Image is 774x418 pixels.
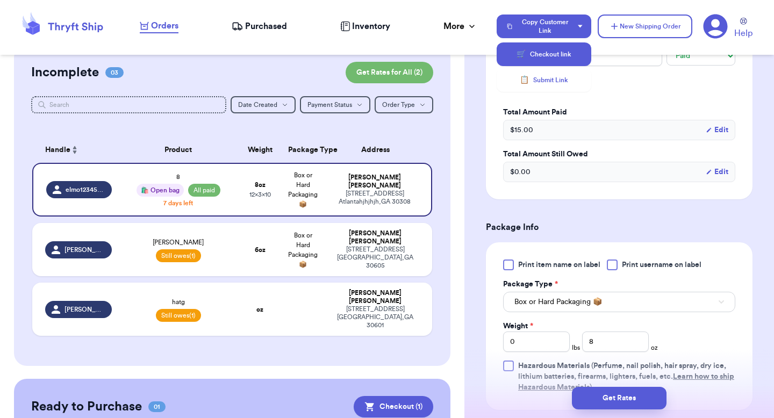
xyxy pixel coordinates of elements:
[331,246,419,270] div: [STREET_ADDRESS] [GEOGRAPHIC_DATA] , GA 30605
[352,20,390,33] span: Inventory
[176,174,180,180] span: 8
[331,229,419,246] div: [PERSON_NAME] [PERSON_NAME]
[288,172,318,207] span: Box or Hard Packaging 📦
[325,137,432,163] th: Address
[31,398,142,415] h2: Ready to Purchase
[288,232,318,268] span: Box or Hard Packaging 📦
[497,42,591,66] button: 🛒Checkout link
[354,396,433,417] button: Checkout (1)
[331,305,419,329] div: [STREET_ADDRESS] [GEOGRAPHIC_DATA] , GA 30601
[503,321,533,331] label: Weight
[148,401,166,412] span: 01
[172,299,185,305] span: hatg
[734,27,752,40] span: Help
[375,96,433,113] button: Order Type
[497,15,591,38] button: Copy Customer Link
[517,49,526,60] span: 🛒
[64,246,105,254] span: [PERSON_NAME]
[518,362,590,370] span: Hazardous Materials
[572,387,666,409] button: Get Rates
[31,64,99,81] h2: Incomplete
[486,221,752,234] h3: Package Info
[66,185,105,194] span: elmo1234567890
[231,96,296,113] button: Date Created
[518,260,600,270] span: Print item name on label
[232,20,287,33] a: Purchased
[137,184,184,197] div: 🛍️ Open bag
[282,137,325,163] th: Package Type
[249,191,271,198] span: 12 x 3 x 10
[572,343,580,352] span: lbs
[520,75,529,85] span: 📋
[188,184,220,197] span: All paid
[70,143,79,156] button: Sort ascending
[518,362,734,391] span: (Perfume, nail polish, hair spray, dry ice, lithium batteries, firearms, lighters, fuels, etc. )
[238,102,277,108] span: Date Created
[331,190,418,206] div: [STREET_ADDRESS] Atlantahjhjhjh , GA 30308
[118,137,239,163] th: Product
[105,67,124,78] span: 03
[497,68,591,92] button: 📋Submit Link
[499,75,740,98] button: + Add Item
[331,289,419,305] div: [PERSON_NAME] [PERSON_NAME]
[140,19,178,33] a: Orders
[153,239,204,246] span: [PERSON_NAME]
[503,149,735,160] label: Total Amount Still Owed
[31,96,226,113] input: Search
[503,292,735,312] button: Box or Hard Packaging 📦
[340,20,390,33] a: Inventory
[443,20,477,33] div: More
[151,19,178,32] span: Orders
[64,305,105,314] span: [PERSON_NAME]
[346,62,433,83] button: Get Rates for All (2)
[156,309,201,322] span: Still owes (1)
[156,249,201,262] span: Still owes (1)
[622,260,701,270] span: Print username on label
[245,20,287,33] span: Purchased
[510,167,531,177] span: $ 0.00
[331,174,418,190] div: [PERSON_NAME] [PERSON_NAME]
[706,167,728,177] button: Edit
[598,15,692,38] button: New Shipping Order
[256,306,263,313] strong: oz
[382,102,415,108] span: Order Type
[651,343,658,352] span: oz
[503,107,735,118] label: Total Amount Paid
[239,137,282,163] th: Weight
[510,125,533,135] span: $ 15.00
[307,102,352,108] span: Payment Status
[734,18,752,40] a: Help
[514,297,602,307] span: Box or Hard Packaging 📦
[706,125,728,135] button: Edit
[45,145,70,156] span: Handle
[503,279,558,290] label: Package Type
[163,199,193,207] div: 7 days left
[300,96,370,113] button: Payment Status
[255,182,266,188] strong: 8 oz
[255,247,266,253] strong: 6 oz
